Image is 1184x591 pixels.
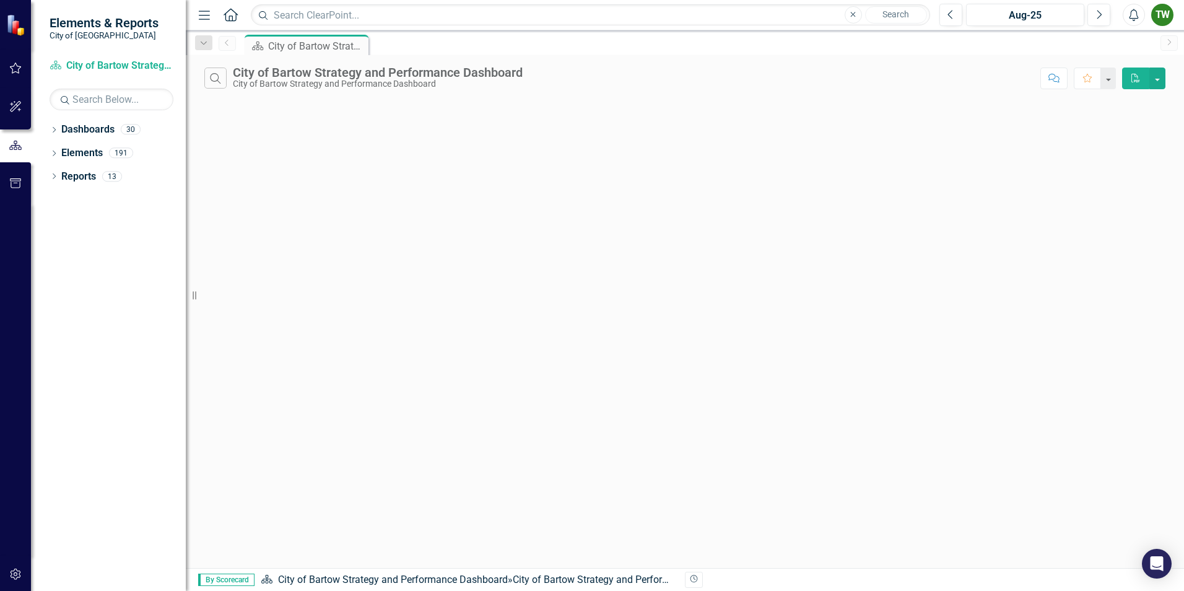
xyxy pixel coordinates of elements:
a: Dashboards [61,123,115,137]
div: 13 [102,171,122,182]
div: » [261,573,676,587]
span: By Scorecard [198,574,255,586]
img: ClearPoint Strategy [6,14,28,36]
div: City of Bartow Strategy and Performance Dashboard [233,66,523,79]
div: City of Bartow Strategy and Performance Dashboard [233,79,523,89]
a: Elements [61,146,103,160]
input: Search ClearPoint... [251,4,930,26]
div: City of Bartow Strategy and Performance Dashboard [268,38,365,54]
small: City of [GEOGRAPHIC_DATA] [50,30,159,40]
div: Open Intercom Messenger [1142,549,1172,579]
a: City of Bartow Strategy and Performance Dashboard [278,574,508,585]
div: Aug-25 [970,8,1080,23]
button: TW [1151,4,1173,26]
div: 191 [109,148,133,159]
span: Elements & Reports [50,15,159,30]
input: Search Below... [50,89,173,110]
button: Aug-25 [966,4,1084,26]
div: 30 [121,125,141,135]
div: City of Bartow Strategy and Performance Dashboard [513,574,742,585]
a: Reports [61,170,96,184]
span: Search [882,9,909,19]
button: Search [865,6,927,24]
a: City of Bartow Strategy and Performance Dashboard [50,59,173,73]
